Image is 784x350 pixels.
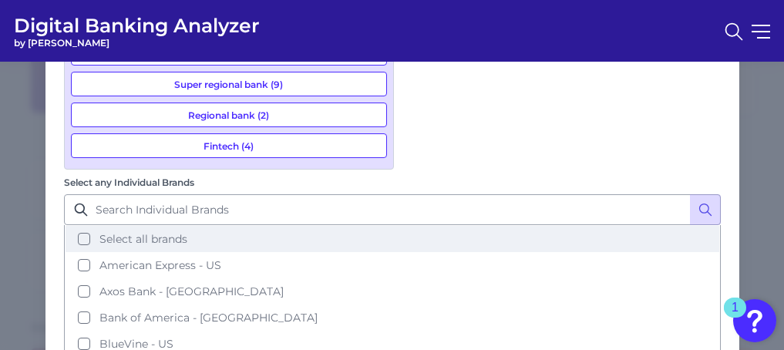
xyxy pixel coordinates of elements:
button: American Express - US [66,252,719,278]
span: by [PERSON_NAME] [14,37,260,49]
button: Open Resource Center, 1 new notification [733,299,776,342]
button: Super regional bank (9) [71,72,387,96]
button: Bank of America - [GEOGRAPHIC_DATA] [66,305,719,331]
div: 1 [732,308,739,328]
span: Select all brands [99,232,187,246]
input: Search Individual Brands [64,194,721,225]
button: Select all brands [66,226,719,252]
span: American Express - US [99,258,221,272]
span: Digital Banking Analyzer [14,14,260,37]
button: Fintech (4) [71,133,387,158]
button: Axos Bank - [GEOGRAPHIC_DATA] [66,278,719,305]
span: Bank of America - [GEOGRAPHIC_DATA] [99,311,318,325]
span: Axos Bank - [GEOGRAPHIC_DATA] [99,284,284,298]
button: Regional bank (2) [71,103,387,127]
label: Select any Individual Brands [64,177,194,188]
